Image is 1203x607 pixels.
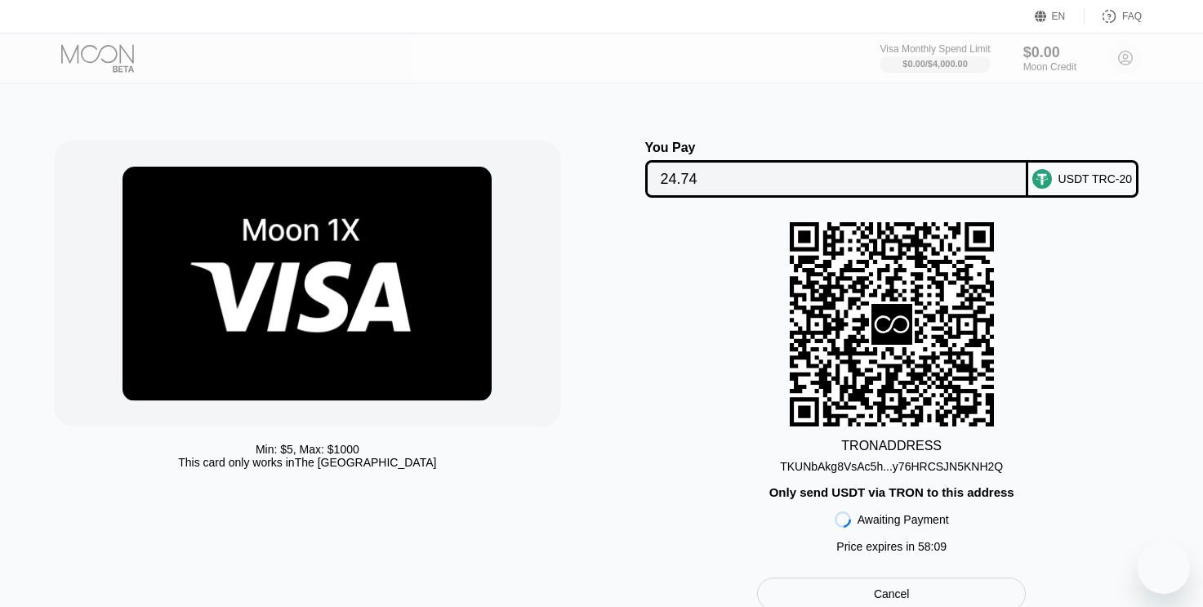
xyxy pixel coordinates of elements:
div: You Pay [645,141,1028,155]
div: Awaiting Payment [858,513,949,526]
div: Visa Monthly Spend Limit$0.00/$4,000.00 [880,43,990,73]
div: This card only works in The [GEOGRAPHIC_DATA] [178,456,436,469]
div: EN [1035,8,1085,25]
div: USDT TRC-20 [1058,172,1133,185]
div: TKUNbAkg8VsAc5h...y76HRCSJN5KNH2Q [780,453,1003,473]
div: Price expires in [836,540,947,553]
span: 58 : 09 [918,540,947,553]
div: Visa Monthly Spend Limit [880,43,990,55]
div: You PayUSDT TRC-20 [618,141,1165,198]
div: FAQ [1122,11,1142,22]
div: EN [1052,11,1066,22]
div: FAQ [1085,8,1142,25]
div: Only send USDT via TRON to this address [769,485,1014,499]
div: TRON ADDRESS [841,439,942,453]
div: Cancel [874,587,910,601]
iframe: Кнопка запуска окна обмена сообщениями [1138,542,1190,594]
div: Min: $ 5 , Max: $ 1000 [256,443,359,456]
div: $0.00 / $4,000.00 [902,59,968,69]
div: TKUNbAkg8VsAc5h...y76HRCSJN5KNH2Q [780,460,1003,473]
